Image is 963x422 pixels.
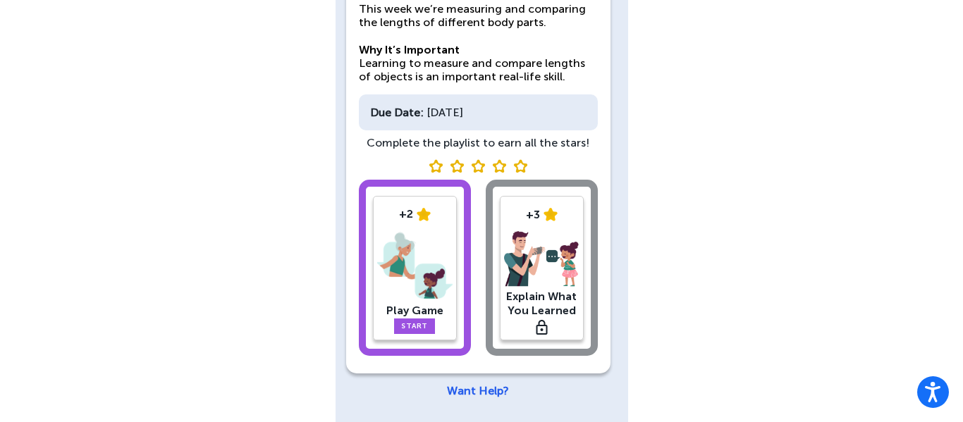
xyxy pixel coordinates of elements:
img: blank star [450,159,464,173]
img: blank star [513,159,527,173]
a: Want Help? [447,384,509,397]
img: blank star [429,159,443,173]
strong: Why It’s Important [359,43,460,56]
img: lock.svg [536,320,548,335]
img: blank star [492,159,506,173]
img: star [417,208,431,221]
span: This week we’re measuring and comparing the lengths of different body parts. [359,2,586,29]
div: [DATE] [359,94,598,130]
span: Learning to measure and compare lengths of objects is an important real-life skill. [359,56,585,83]
div: +2 [377,207,453,221]
a: Start [394,318,435,334]
div: Play Game [377,304,453,317]
div: Due Date: [370,106,424,119]
div: Complete the playlist to earn all the stars! [359,136,598,149]
img: blank star [471,159,485,173]
img: play-game.png [377,229,453,302]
